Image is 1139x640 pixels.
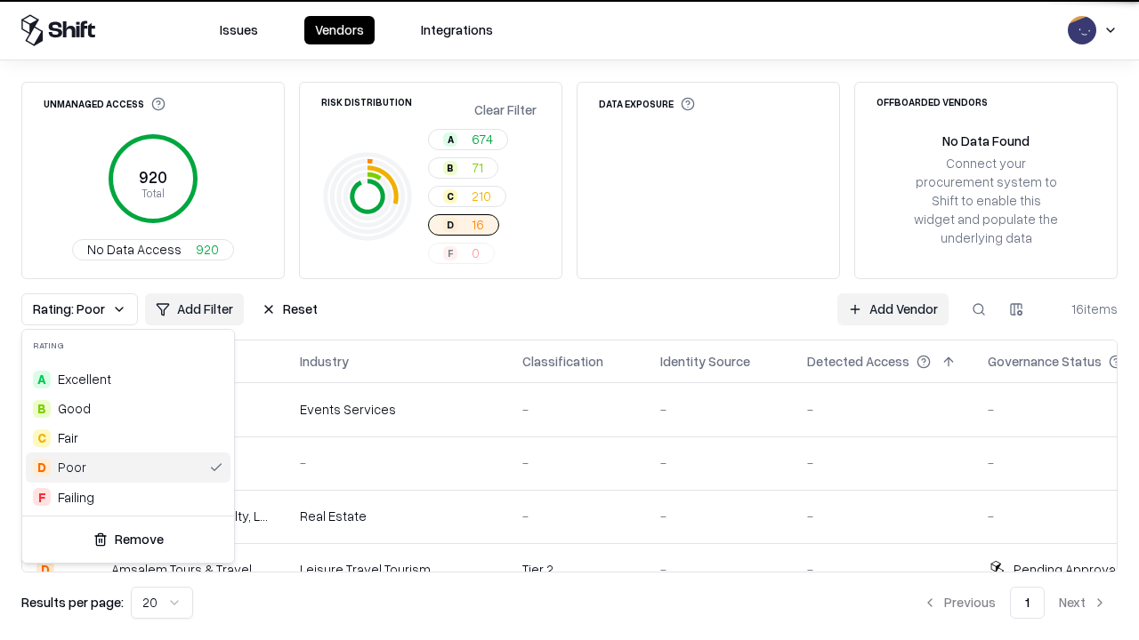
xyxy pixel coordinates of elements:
div: F [33,488,51,506]
div: D [33,459,51,476]
span: Good [58,399,91,418]
div: B [33,400,51,418]
div: C [33,429,51,447]
div: Poor [58,458,86,476]
span: Excellent [58,370,111,388]
div: Failing [58,488,94,507]
button: Remove [29,524,227,556]
div: Suggestions [22,361,234,516]
span: Fair [58,428,78,447]
div: Rating [22,330,234,361]
div: A [33,371,51,388]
